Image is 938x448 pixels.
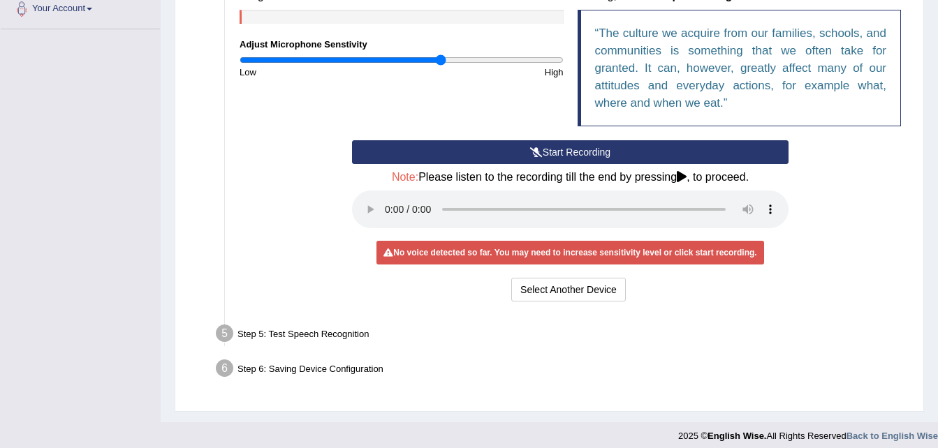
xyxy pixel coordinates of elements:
[240,38,367,51] label: Adjust Microphone Senstivity
[847,431,938,441] a: Back to English Wise
[402,66,571,79] div: High
[210,355,917,386] div: Step 6: Saving Device Configuration
[678,422,938,442] div: 2025 © All Rights Reserved
[352,140,789,164] button: Start Recording
[352,171,789,184] h4: Please listen to the recording till the end by pressing , to proceed.
[376,241,763,264] div: No voice detected so far. You may need to increase sensitivity level or click start recording.
[233,66,402,79] div: Low
[511,278,626,301] button: Select Another Device
[392,171,418,183] span: Note:
[210,320,917,351] div: Step 5: Test Speech Recognition
[595,27,887,110] q: The culture we acquire from our families, schools, and communities is something that we often tak...
[708,431,766,441] strong: English Wise.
